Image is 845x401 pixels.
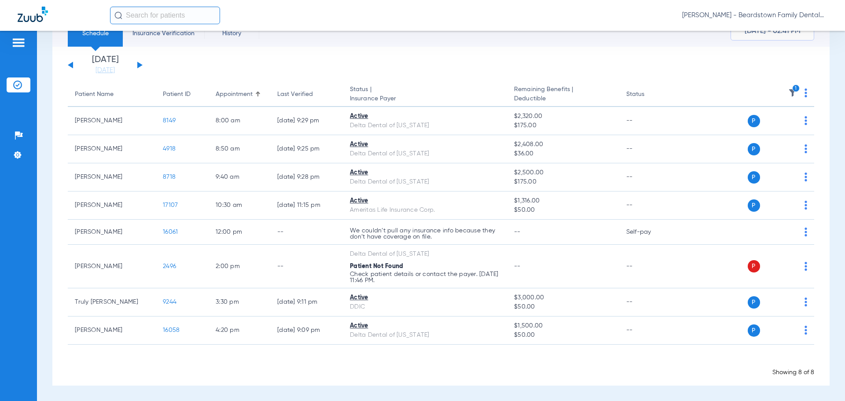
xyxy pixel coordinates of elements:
[211,29,253,38] span: History
[75,90,114,99] div: Patient Name
[79,66,132,75] a: [DATE]
[514,112,612,121] span: $2,320.00
[514,168,612,177] span: $2,500.00
[514,302,612,312] span: $50.00
[805,144,807,153] img: group-dot-blue.svg
[748,171,760,184] span: P
[350,168,500,177] div: Active
[619,220,679,245] td: Self-pay
[619,191,679,220] td: --
[110,7,220,24] input: Search for patients
[514,196,612,206] span: $1,316.00
[514,121,612,130] span: $175.00
[163,263,176,269] span: 2496
[114,11,122,19] img: Search Icon
[350,177,500,187] div: Delta Dental of [US_STATE]
[514,229,521,235] span: --
[805,173,807,181] img: group-dot-blue.svg
[270,220,343,245] td: --
[619,163,679,191] td: --
[514,321,612,331] span: $1,500.00
[350,228,500,240] p: We couldn’t pull any insurance info because they don’t have coverage on file.
[514,94,612,103] span: Deductible
[805,116,807,125] img: group-dot-blue.svg
[68,245,156,288] td: [PERSON_NAME]
[805,326,807,335] img: group-dot-blue.svg
[619,135,679,163] td: --
[11,37,26,48] img: hamburger-icon
[270,245,343,288] td: --
[68,220,156,245] td: [PERSON_NAME]
[350,206,500,215] div: Ameritas Life Insurance Corp.
[514,263,521,269] span: --
[748,143,760,155] span: P
[68,107,156,135] td: [PERSON_NAME]
[748,199,760,212] span: P
[277,90,313,99] div: Last Verified
[350,250,500,259] div: Delta Dental of [US_STATE]
[748,260,760,272] span: P
[350,121,500,130] div: Delta Dental of [US_STATE]
[216,90,253,99] div: Appointment
[79,55,132,75] li: [DATE]
[209,220,270,245] td: 12:00 PM
[163,146,176,152] span: 4918
[682,11,827,20] span: [PERSON_NAME] - Beardstown Family Dental
[350,196,500,206] div: Active
[209,245,270,288] td: 2:00 PM
[805,298,807,306] img: group-dot-blue.svg
[514,331,612,340] span: $50.00
[163,90,202,99] div: Patient ID
[270,135,343,163] td: [DATE] 9:25 PM
[270,191,343,220] td: [DATE] 11:15 PM
[805,228,807,236] img: group-dot-blue.svg
[68,163,156,191] td: [PERSON_NAME]
[350,140,500,149] div: Active
[772,369,814,375] span: Showing 8 of 8
[68,191,156,220] td: [PERSON_NAME]
[163,118,176,124] span: 8149
[805,262,807,271] img: group-dot-blue.svg
[209,163,270,191] td: 9:40 AM
[216,90,263,99] div: Appointment
[343,82,507,107] th: Status |
[792,85,800,92] i: 1
[619,288,679,316] td: --
[68,288,156,316] td: Truly [PERSON_NAME]
[350,112,500,121] div: Active
[209,316,270,345] td: 4:20 PM
[163,299,176,305] span: 9244
[748,296,760,309] span: P
[18,7,48,22] img: Zuub Logo
[163,174,176,180] span: 8718
[514,206,612,215] span: $50.00
[514,140,612,149] span: $2,408.00
[350,149,500,158] div: Delta Dental of [US_STATE]
[350,94,500,103] span: Insurance Payer
[68,316,156,345] td: [PERSON_NAME]
[350,293,500,302] div: Active
[209,135,270,163] td: 8:50 AM
[209,191,270,220] td: 10:30 AM
[270,107,343,135] td: [DATE] 9:29 PM
[350,271,500,283] p: Check patient details or contact the payer. [DATE] 11:46 PM.
[270,163,343,191] td: [DATE] 9:28 PM
[129,29,198,38] span: Insurance Verification
[350,263,403,269] span: Patient Not Found
[163,202,178,208] span: 17107
[619,245,679,288] td: --
[619,316,679,345] td: --
[514,293,612,302] span: $3,000.00
[75,90,149,99] div: Patient Name
[163,327,180,333] span: 16058
[748,324,760,337] span: P
[350,331,500,340] div: Delta Dental of [US_STATE]
[270,316,343,345] td: [DATE] 9:09 PM
[805,201,807,210] img: group-dot-blue.svg
[805,88,807,97] img: group-dot-blue.svg
[619,82,679,107] th: Status
[745,27,801,36] span: [DATE] - 02:41 PM
[270,288,343,316] td: [DATE] 9:11 PM
[74,29,116,38] span: Schedule
[350,321,500,331] div: Active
